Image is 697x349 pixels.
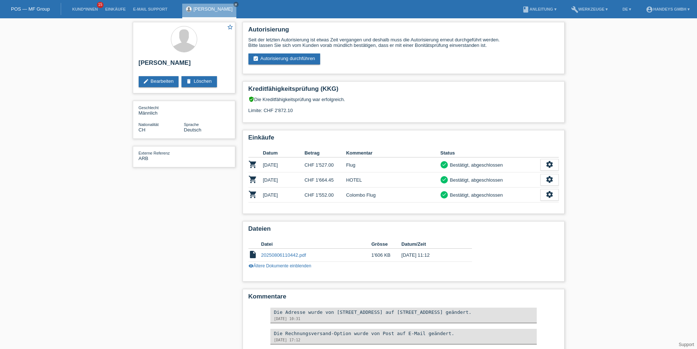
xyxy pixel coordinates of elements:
[186,78,192,84] i: delete
[346,149,441,157] th: Kommentar
[139,127,146,133] span: Schweiz
[401,249,461,262] td: [DATE] 11:12
[679,342,694,347] a: Support
[139,122,159,127] span: Nationalität
[248,134,559,145] h2: Einkäufe
[68,7,101,11] a: Kund*innen
[518,7,560,11] a: bookAnleitung ▾
[442,162,447,167] i: check
[274,338,533,342] div: [DATE] 17:12
[227,24,233,31] a: star_border
[448,161,503,169] div: Bestätigt, abgeschlossen
[248,96,254,102] i: verified_user
[11,6,50,12] a: POS — MF Group
[546,160,554,168] i: settings
[371,249,401,262] td: 1'606 KB
[346,172,441,188] td: HOTEL
[248,263,311,268] a: visibilityÄltere Dokumente einblenden
[248,225,559,236] h2: Dateien
[248,293,559,304] h2: Kommentare
[646,6,653,13] i: account_circle
[248,160,257,169] i: POSP00009366
[619,7,635,11] a: DE ▾
[304,157,346,172] td: CHF 1'527.00
[261,240,371,249] th: Datei
[274,317,533,321] div: [DATE] 10:31
[263,188,305,203] td: [DATE]
[571,6,578,13] i: build
[248,250,257,259] i: insert_drive_file
[97,2,104,8] span: 15
[139,76,179,87] a: editBearbeiten
[248,190,257,199] i: POSP00025490
[546,190,554,198] i: settings
[304,172,346,188] td: CHF 1'664.45
[263,172,305,188] td: [DATE]
[371,240,401,249] th: Grösse
[143,78,149,84] i: edit
[441,149,540,157] th: Status
[227,24,233,30] i: star_border
[261,252,306,258] a: 20250806110442.pdf
[401,240,461,249] th: Datum/Zeit
[567,7,612,11] a: buildWerkzeuge ▾
[184,122,199,127] span: Sprache
[642,7,693,11] a: account_circleHandeys GmbH ▾
[248,263,254,268] i: visibility
[139,105,159,110] span: Geschlecht
[274,309,533,315] div: Die Adresse wurde von [STREET_ADDRESS] auf [STREET_ADDRESS] geändert.
[346,188,441,203] td: Colombo Flug
[346,157,441,172] td: Flug
[139,151,170,155] span: Externe Referenz
[248,37,559,48] div: Seit der letzten Autorisierung ist etwas Zeit vergangen und deshalb muss die Autorisierung erneut...
[448,191,503,199] div: Bestätigt, abgeschlossen
[184,127,202,133] span: Deutsch
[442,192,447,197] i: check
[248,85,559,96] h2: Kreditfähigkeitsprüfung (KKG)
[139,59,229,70] h2: [PERSON_NAME]
[442,177,447,182] i: check
[253,56,259,62] i: assignment_turned_in
[248,26,559,37] h2: Autorisierung
[194,6,233,12] a: [PERSON_NAME]
[248,175,257,184] i: POSP00017088
[522,6,529,13] i: book
[233,2,239,7] a: close
[101,7,129,11] a: Einkäufe
[263,149,305,157] th: Datum
[248,53,321,64] a: assignment_turned_inAutorisierung durchführen
[248,96,559,119] div: Die Kreditfähigkeitsprüfung war erfolgreich. Limite: CHF 2'872.10
[139,150,184,161] div: ARB
[139,105,184,116] div: Männlich
[263,157,305,172] td: [DATE]
[448,176,503,184] div: Bestätigt, abgeschlossen
[181,76,217,87] a: deleteLöschen
[274,331,533,336] div: Die Rechnungsversand-Option wurde von Post auf E-Mail geändert.
[130,7,171,11] a: E-Mail Support
[304,149,346,157] th: Betrag
[304,188,346,203] td: CHF 1'552.00
[546,175,554,183] i: settings
[234,3,238,6] i: close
